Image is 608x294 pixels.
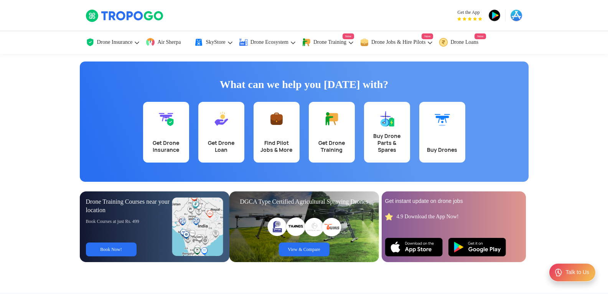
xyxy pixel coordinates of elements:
a: Find Pilot Jobs & More [254,102,300,163]
img: Get Drone Training [324,111,339,126]
a: Drone Insurance [86,31,140,54]
a: Buy Drones [419,102,465,163]
img: Get Drone Insurance [158,111,174,126]
div: Get Drone Training [313,140,350,153]
div: Find Pilot Jobs & More [258,140,295,153]
div: 4.9 Download the App Now! [397,213,459,220]
span: Drone Loans [450,39,478,45]
a: SkyStore [194,31,233,54]
a: Drone Ecosystem [239,31,296,54]
div: DGCA Type Certified Agricultural Spraying Drones [236,198,373,206]
img: star_rating [385,213,393,221]
a: Drone Jobs & Hire PilotsNew [360,31,433,54]
span: New [475,33,486,39]
img: playstore [488,9,501,22]
img: Find Pilot Jobs & More [269,111,284,126]
span: Drone Training [313,39,346,45]
div: Talk to Us [566,269,589,276]
img: App Raking [457,17,482,21]
div: Get Drone Insurance [148,140,185,153]
img: TropoGo Logo [86,9,164,22]
span: Get the App [457,9,482,15]
a: Drone LoansNew [439,31,486,54]
a: Air Sherpa [146,31,188,54]
div: Get Drone Loan [203,140,240,153]
span: Drone Insurance [97,39,133,45]
img: Buy Drone Parts & Spares [379,111,395,126]
h1: What can we help you [DATE] with? [86,77,523,92]
a: Get Drone Loan [198,102,244,163]
div: Drone Training Courses near your location [86,198,173,214]
a: View & Compare [279,243,330,256]
a: Get Drone Insurance [143,102,189,163]
img: Playstore [448,238,506,256]
span: Air Sherpa [157,39,181,45]
a: Get Drone Training [309,102,355,163]
img: Ios [385,238,443,256]
img: ic_Support.svg [554,268,563,277]
span: SkyStore [206,39,225,45]
span: New [422,33,433,39]
span: Drone Ecosystem [250,39,288,45]
a: Drone TrainingNew [302,31,354,54]
span: New [343,33,354,39]
div: Buy Drone Parts & Spares [369,133,405,153]
div: Book Courses at just Rs. 499 [86,218,173,224]
div: Buy Drones [424,146,461,153]
img: appstore [510,9,522,22]
img: Buy Drones [435,111,450,126]
div: Get instant update on drone jobs [385,198,522,205]
a: Book Now! [86,243,137,256]
img: Get Drone Loan [214,111,229,126]
span: Drone Jobs & Hire Pilots [371,39,426,45]
a: Buy Drone Parts & Spares [364,102,410,163]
